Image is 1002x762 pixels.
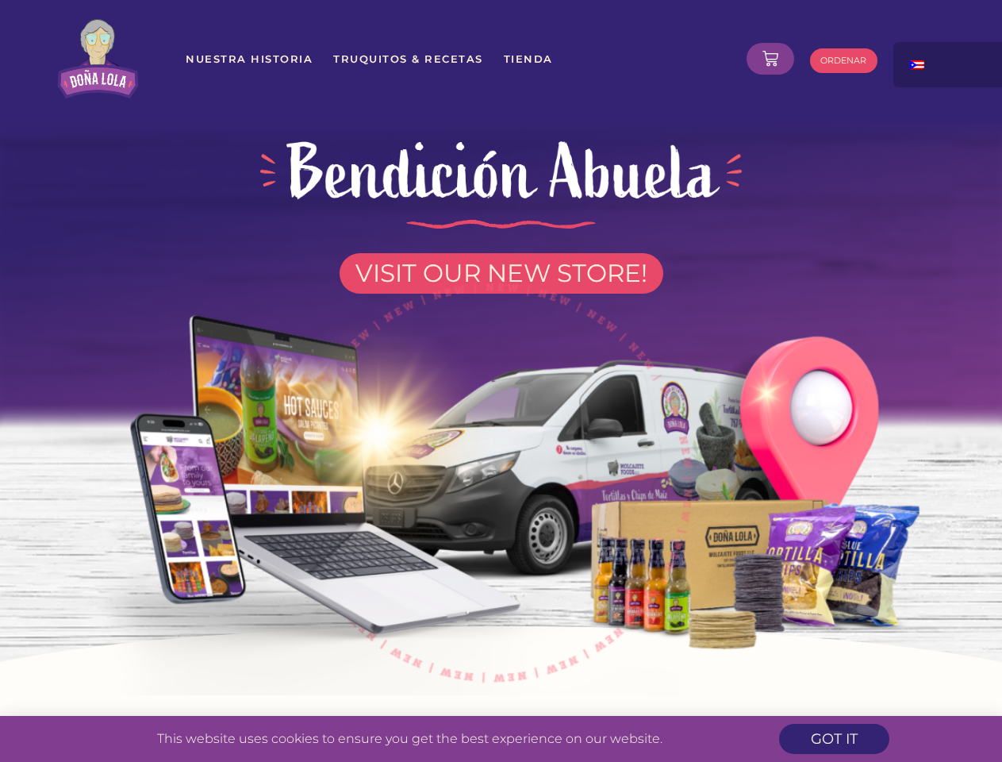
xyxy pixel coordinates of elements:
img: divider [406,220,597,229]
span: ORDENAR [820,56,866,65]
a: got it [779,724,889,754]
span: got it [811,732,858,746]
a: Truquitos & Recetas [332,44,484,73]
p: This website uses cookies to ensure you get the best experience on our website. [57,733,764,745]
a: Nuestra Historia [185,44,313,73]
nav: Menu [185,44,735,73]
img: Spanish [910,60,924,70]
a: Tienda [503,44,554,73]
a: ORDENAR [810,48,877,73]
